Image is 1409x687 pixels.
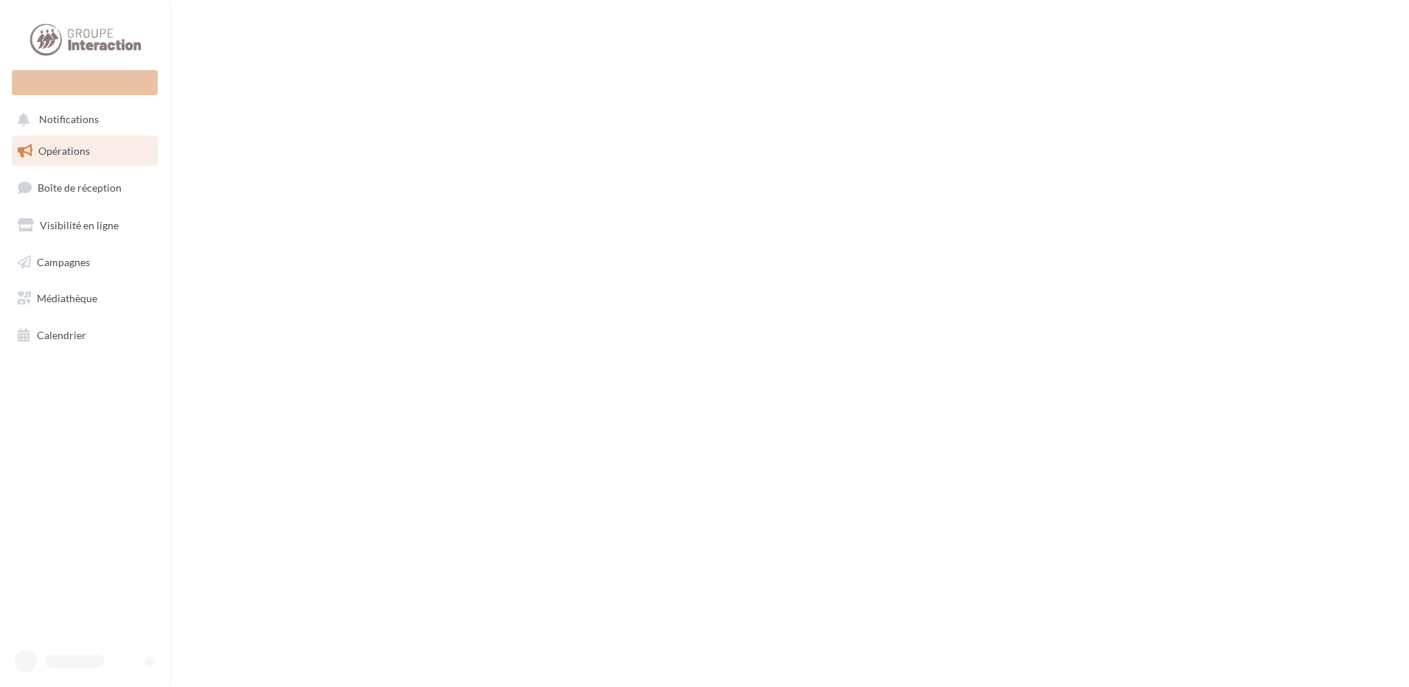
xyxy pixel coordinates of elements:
[38,181,122,194] span: Boîte de réception
[37,255,90,268] span: Campagnes
[12,70,158,95] div: Nouvelle campagne
[37,292,97,304] span: Médiathèque
[9,247,161,278] a: Campagnes
[9,172,161,203] a: Boîte de réception
[9,283,161,314] a: Médiathèque
[9,210,161,241] a: Visibilité en ligne
[38,144,90,157] span: Opérations
[9,320,161,351] a: Calendrier
[39,114,99,126] span: Notifications
[37,329,86,341] span: Calendrier
[9,136,161,167] a: Opérations
[40,219,119,231] span: Visibilité en ligne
